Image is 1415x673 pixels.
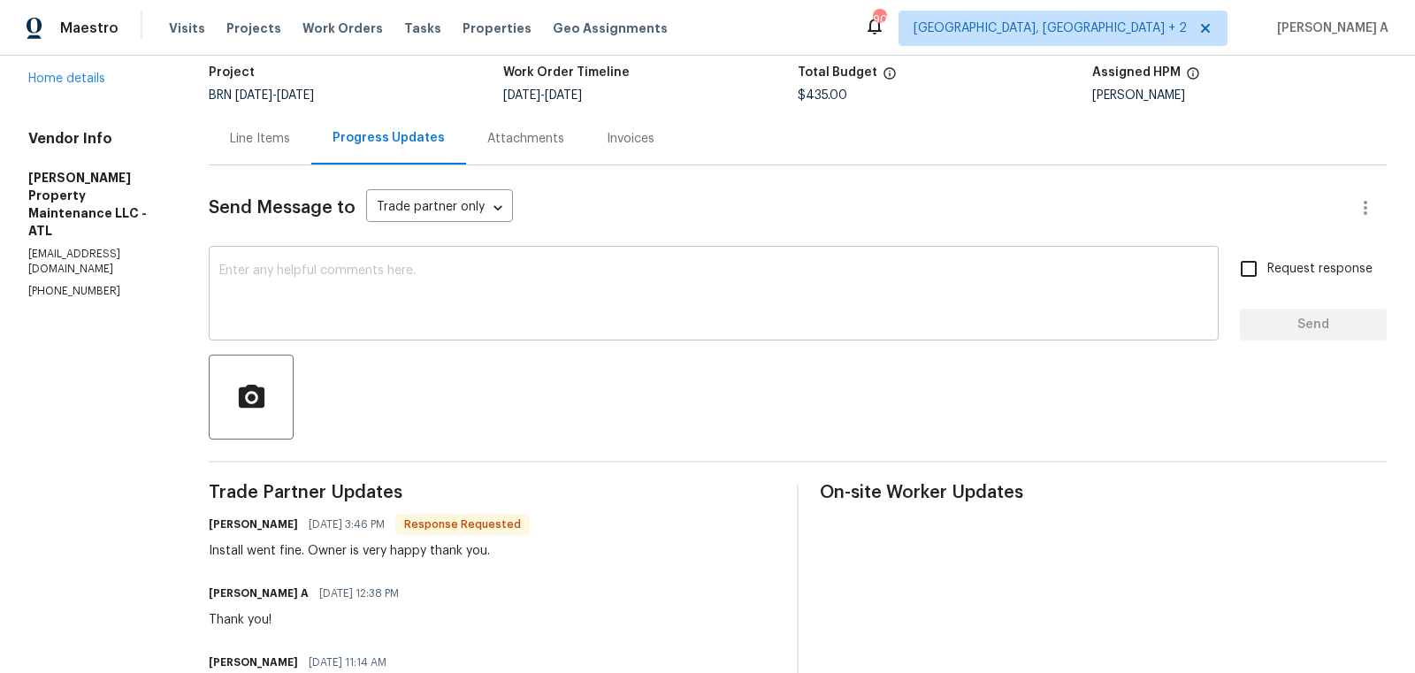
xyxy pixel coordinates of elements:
span: BRN [209,89,314,102]
div: Progress Updates [333,129,445,147]
span: [DATE] [545,89,582,102]
span: - [503,89,582,102]
span: [DATE] [235,89,272,102]
span: [DATE] 11:14 AM [309,654,386,671]
span: On-site Worker Updates [820,484,1387,501]
p: [PHONE_NUMBER] [28,284,166,299]
div: [PERSON_NAME] [1092,89,1387,102]
h5: Assigned HPM [1092,66,1181,79]
span: [DATE] [277,89,314,102]
span: Trade Partner Updates [209,484,776,501]
span: [DATE] 3:46 PM [309,516,385,533]
h5: Work Order Timeline [503,66,630,79]
h4: Vendor Info [28,130,166,148]
div: Trade partner only [366,194,513,223]
div: Line Items [230,130,290,148]
span: Response Requested [397,516,528,533]
p: [EMAIL_ADDRESS][DOMAIN_NAME] [28,247,166,277]
h5: Total Budget [798,66,877,79]
span: The hpm assigned to this work order. [1186,66,1200,89]
span: Geo Assignments [553,19,668,37]
h6: [PERSON_NAME] [209,516,298,533]
h6: [PERSON_NAME] [209,654,298,671]
span: Send Message to [209,199,356,217]
div: Attachments [487,130,564,148]
div: 90 [873,11,885,28]
div: Invoices [607,130,654,148]
span: - [235,89,314,102]
span: [DATE] [503,89,540,102]
span: Maestro [60,19,119,37]
div: Install went fine. Owner is very happy thank you. [209,542,530,560]
div: Thank you! [209,611,409,629]
span: [GEOGRAPHIC_DATA], [GEOGRAPHIC_DATA] + 2 [914,19,1187,37]
h5: Project [209,66,255,79]
h5: [PERSON_NAME] Property Maintenance LLC - ATL [28,169,166,240]
span: Projects [226,19,281,37]
span: [DATE] 12:38 PM [319,585,399,602]
span: Request response [1267,260,1373,279]
span: $435.00 [798,89,847,102]
span: [PERSON_NAME] A [1270,19,1388,37]
span: Visits [169,19,205,37]
a: Home details [28,73,105,85]
span: Tasks [404,22,441,34]
span: Work Orders [302,19,383,37]
h6: [PERSON_NAME] A [209,585,309,602]
span: Properties [463,19,532,37]
span: The total cost of line items that have been proposed by Opendoor. This sum includes line items th... [883,66,897,89]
